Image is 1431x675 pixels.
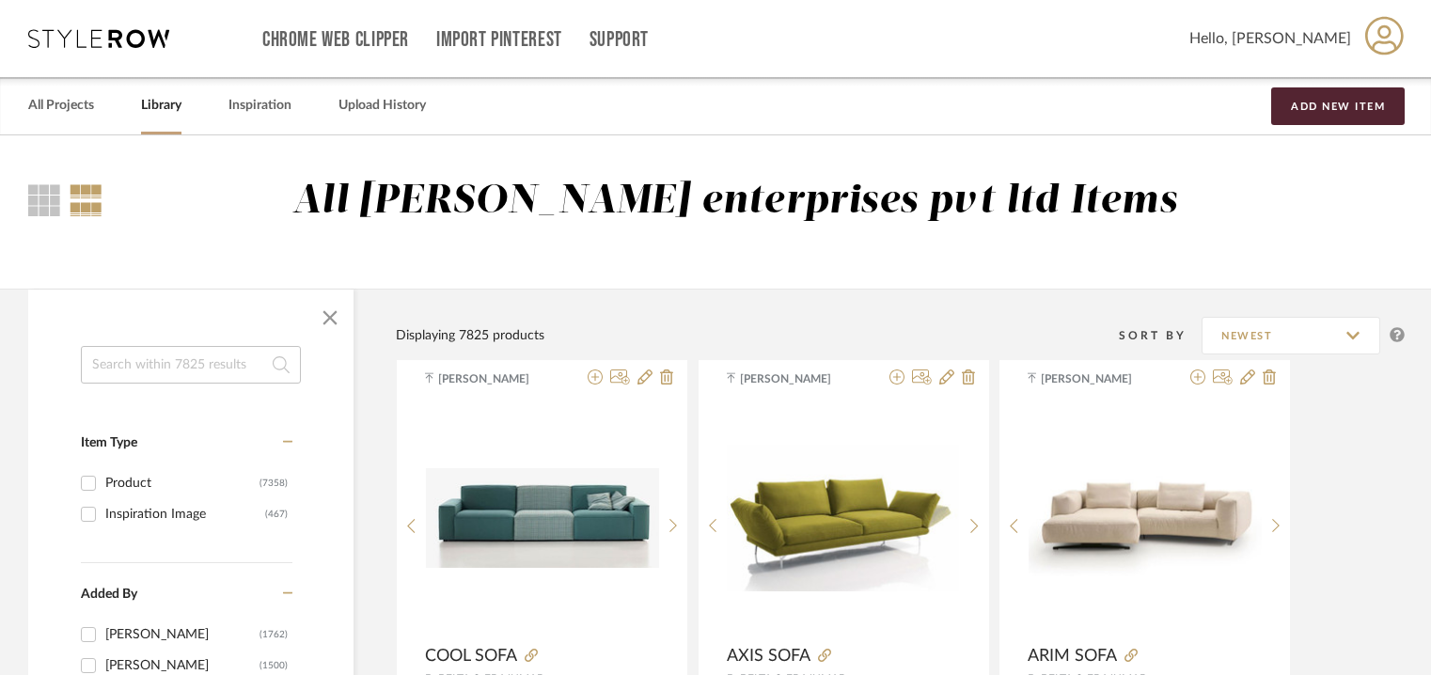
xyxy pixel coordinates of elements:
div: (467) [265,499,288,529]
span: Item Type [81,436,137,449]
span: [PERSON_NAME] [740,370,858,387]
span: [PERSON_NAME] [438,370,557,387]
div: 0 [1029,400,1262,636]
div: 0 [727,400,960,636]
div: (1762) [259,620,288,650]
div: (7358) [259,468,288,498]
a: Support [590,32,649,48]
span: Added By [81,588,137,601]
button: Close [311,299,349,337]
img: COOL SOFA [426,468,659,567]
span: Hello, [PERSON_NAME] [1189,27,1351,50]
div: All [PERSON_NAME] enterprises pvt ltd Items [292,178,1177,226]
a: Chrome Web Clipper [262,32,409,48]
div: 0 [426,400,659,636]
div: Displaying 7825 products [396,325,544,346]
span: AXIS SOFA [727,646,810,667]
button: Add New Item [1271,87,1405,125]
a: Library [141,93,181,118]
a: Upload History [338,93,426,118]
span: COOL SOFA [425,646,517,667]
a: Inspiration [228,93,291,118]
div: Inspiration Image [105,499,265,529]
a: Import Pinterest [436,32,562,48]
span: ARIM SOFA [1028,646,1117,667]
input: Search within 7825 results [81,346,301,384]
img: AXIS SOFA [727,445,960,592]
div: Sort By [1119,326,1202,345]
img: ARIM SOFA [1029,460,1262,577]
div: Product [105,468,259,498]
span: [PERSON_NAME] [1041,370,1159,387]
a: All Projects [28,93,94,118]
div: [PERSON_NAME] [105,620,259,650]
